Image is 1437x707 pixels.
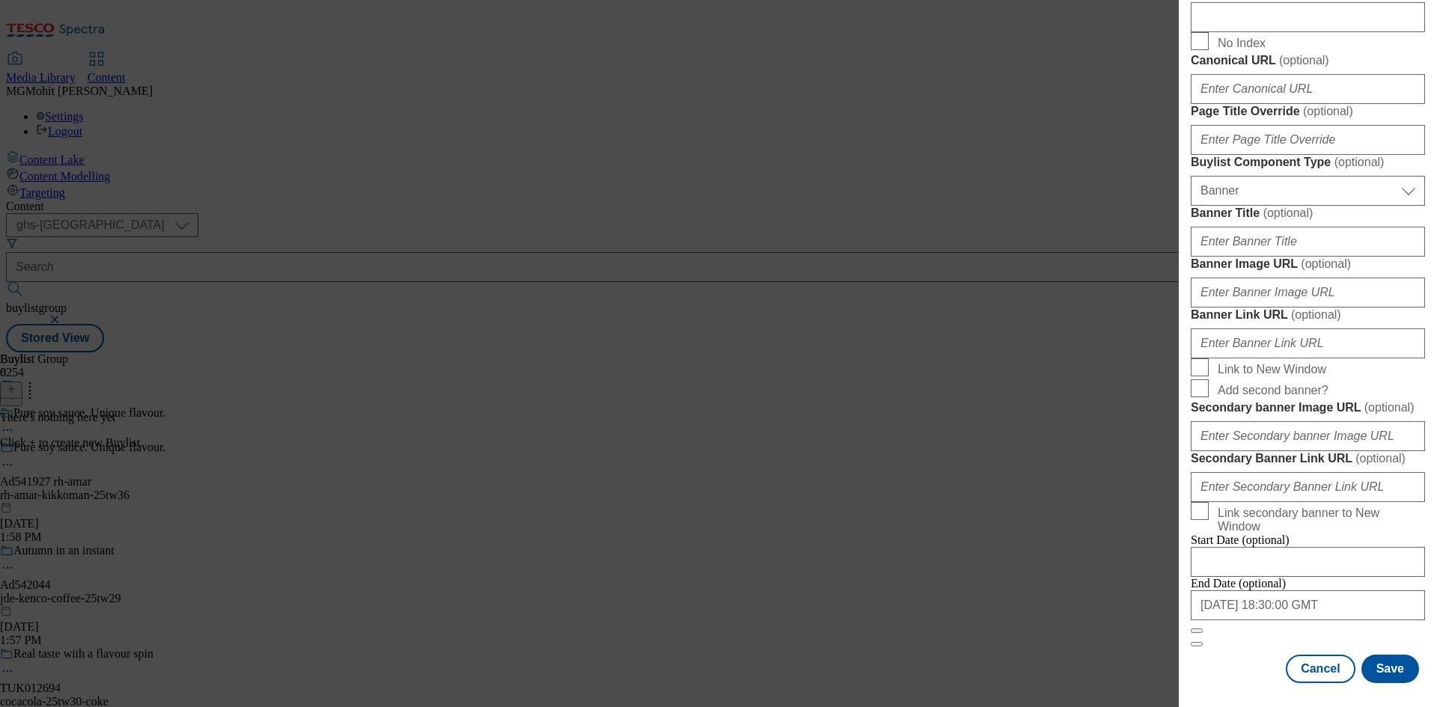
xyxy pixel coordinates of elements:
[1191,307,1425,322] label: Banner Link URL
[1279,54,1329,67] span: ( optional )
[1291,308,1341,321] span: ( optional )
[1355,452,1406,465] span: ( optional )
[1191,421,1425,451] input: Enter Secondary banner Image URL
[1191,328,1425,358] input: Enter Banner Link URL
[1334,156,1385,168] span: ( optional )
[1191,533,1290,546] span: Start Date (optional)
[1361,655,1419,683] button: Save
[1191,104,1425,119] label: Page Title Override
[1191,451,1425,466] label: Secondary Banner Link URL
[1364,401,1415,414] span: ( optional )
[1191,206,1425,221] label: Banner Title
[1191,577,1286,590] span: End Date (optional)
[1191,257,1425,272] label: Banner Image URL
[1286,655,1355,683] button: Cancel
[1191,227,1425,257] input: Enter Banner Title
[1218,384,1328,397] span: Add second banner?
[1191,547,1425,577] input: Enter Date
[1218,37,1266,50] span: No Index
[1191,53,1425,68] label: Canonical URL
[1218,506,1419,533] span: Link secondary banner to New Window
[1191,278,1425,307] input: Enter Banner Image URL
[1218,363,1326,376] span: Link to New Window
[1191,74,1425,104] input: Enter Canonical URL
[1191,125,1425,155] input: Enter Page Title Override
[1263,206,1314,219] span: ( optional )
[1191,628,1203,633] button: Close
[1191,590,1425,620] input: Enter Date
[1191,155,1425,170] label: Buylist Component Type
[1191,2,1425,32] input: Enter Description
[1191,400,1425,415] label: Secondary banner Image URL
[1191,472,1425,502] input: Enter Secondary Banner Link URL
[1301,257,1351,270] span: ( optional )
[1303,105,1353,117] span: ( optional )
